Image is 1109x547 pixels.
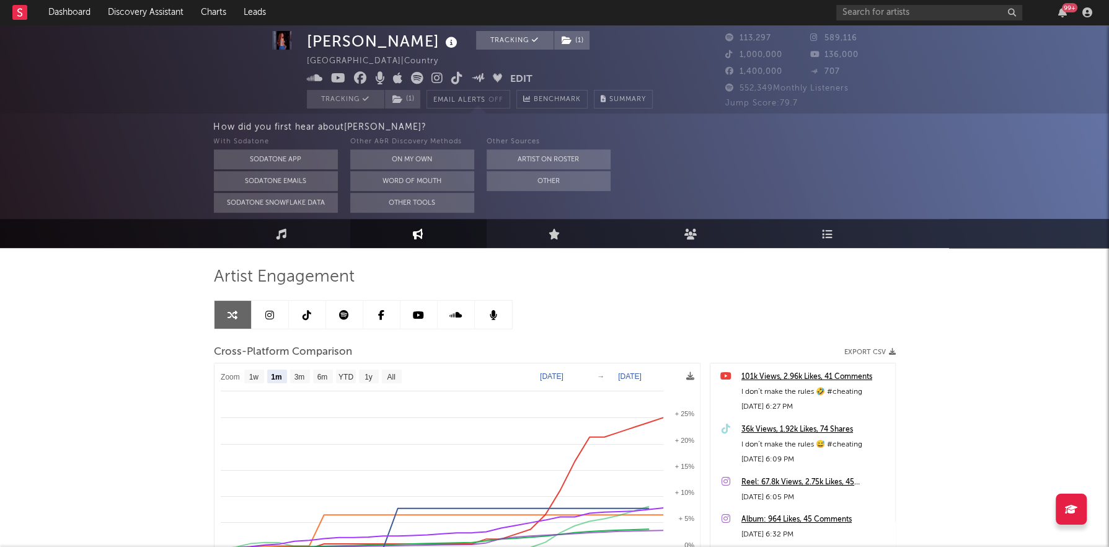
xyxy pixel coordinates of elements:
[214,149,338,169] button: Sodatone App
[810,51,859,59] span: 136,000
[350,149,474,169] button: On My Own
[294,373,304,381] text: 3m
[214,193,338,213] button: Sodatone Snowflake Data
[678,515,694,522] text: + 5%
[387,373,395,381] text: All
[1062,3,1077,12] div: 99 +
[221,373,240,381] text: Zoom
[618,372,642,381] text: [DATE]
[338,373,353,381] text: YTD
[249,373,258,381] text: 1w
[725,68,782,76] span: 1,400,000
[741,527,889,542] div: [DATE] 6:32 PM
[609,96,646,103] span: Summary
[487,149,611,169] button: Artist on Roster
[725,84,849,92] span: 552,349 Monthly Listeners
[836,5,1022,20] input: Search for artists
[350,193,474,213] button: Other Tools
[307,54,453,69] div: [GEOGRAPHIC_DATA] | Country
[810,68,840,76] span: 707
[554,31,590,50] span: ( 1 )
[488,97,503,104] em: Off
[674,410,694,417] text: + 25%
[725,51,782,59] span: 1,000,000
[741,399,889,414] div: [DATE] 6:27 PM
[810,34,857,42] span: 589,116
[365,373,373,381] text: 1y
[307,31,461,51] div: [PERSON_NAME]
[554,31,590,50] button: (1)
[597,372,604,381] text: →
[725,99,798,107] span: Jump Score: 79.7
[384,90,421,109] span: ( 1 )
[426,90,510,109] button: Email AlertsOff
[741,475,889,490] a: Reel: 67.8k Views, 2.75k Likes, 45 Comments
[534,92,581,107] span: Benchmark
[741,452,889,467] div: [DATE] 6:09 PM
[487,171,611,191] button: Other
[725,34,771,42] span: 113,297
[741,385,889,399] div: I don’t make the rules 🤣 #cheating
[214,270,355,285] span: Artist Engagement
[741,437,889,452] div: I don’t make the rules 😅 #cheating
[594,90,653,109] button: Summary
[1058,7,1067,17] button: 99+
[674,489,694,496] text: + 10%
[510,72,532,87] button: Edit
[741,490,889,505] div: [DATE] 6:05 PM
[741,422,889,437] a: 36k Views, 1.92k Likes, 74 Shares
[476,31,554,50] button: Tracking
[540,372,563,381] text: [DATE]
[214,171,338,191] button: Sodatone Emails
[844,349,896,356] button: Export CSV
[487,135,611,149] div: Other Sources
[674,463,694,470] text: + 15%
[674,437,694,444] text: + 20%
[350,135,474,149] div: Other A&R Discovery Methods
[317,373,327,381] text: 6m
[350,171,474,191] button: Word Of Mouth
[214,345,352,360] span: Cross-Platform Comparison
[516,90,588,109] a: Benchmark
[385,90,420,109] button: (1)
[307,90,384,109] button: Tracking
[741,370,889,385] a: 101k Views, 2.96k Likes, 41 Comments
[214,135,338,149] div: With Sodatone
[741,512,889,527] a: Album: 964 Likes, 45 Comments
[271,373,281,381] text: 1m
